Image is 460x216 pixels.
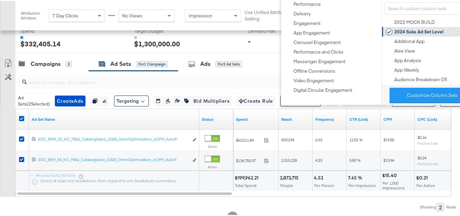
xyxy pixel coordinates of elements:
[417,161,438,165] sub: Per Click (Link)
[394,66,419,72] div: App Weekly
[66,60,72,66] div: 2
[32,116,196,121] a: Your Ad Set name.
[244,8,303,21] label: Use Unified Attribution Setting:
[236,116,276,121] a: The total amount spent to date.
[394,75,447,82] div: Audience Breakdown O5
[20,10,45,19] div: Attribution Window:
[200,59,210,67] div: Ads
[419,204,437,208] div: Showing:
[280,174,301,180] div: 2,873,715
[134,27,185,33] span: Target Budget
[189,12,212,18] span: Impression
[31,59,61,67] div: Campaigns
[20,38,61,48] div: $332,405.14
[349,116,378,121] a: The number of clicks received on a link in your ad divided by the number of impressions.
[416,174,430,180] div: $0.21
[348,174,364,180] div: 7.45 %
[437,202,444,211] div: 2
[294,76,334,83] div: Video Engagement
[416,182,435,187] span: Per Action
[294,38,340,45] div: Carousel Engagement
[110,59,131,67] div: Ad Sets
[394,18,435,25] div: 2022 MOCK BUILD
[205,143,220,148] label: Active
[205,164,220,168] label: Active
[235,182,256,187] span: Total Spend
[52,12,78,18] span: 7 Day Clicks
[134,38,180,48] div: $1,300,000.00
[38,135,189,141] div: SOC_RMK_S5_KC_FBIG_CatalogSales_Q325_OmniOptimization_oCPM_AutoP
[202,116,231,121] a: Shows the current state of your Ad Set.
[417,154,426,159] span: $0.24
[191,95,232,105] button: Bid Multipliers
[294,19,320,26] div: Engagement
[314,174,325,180] div: 4.52
[27,72,418,85] input: Search Ad Set Name, ID or Objective
[38,156,189,161] div: SOC_BEH_S5_KC_FBIG_CatalogSales_Q325_OmniOptimization_oCPM_AutoP
[294,29,330,35] div: App Engagement
[315,136,322,141] span: 6.33
[216,60,242,66] div: for 2 Ad Sets
[38,135,189,143] a: SOC_RMK_S5_KC_FBIG_CatalogSales_Q325_OmniOptimization_oCPM_AutoP
[294,10,311,16] div: Delivery
[315,116,344,121] a: The average number of times your ad was served to each person.
[237,95,275,105] button: Create Rule
[314,182,334,187] span: Per Person
[18,94,50,106] div: Ad Sets ( 2 Selected)
[248,35,251,45] div: -
[235,174,260,180] div: $199,962.21
[248,27,299,33] span: Demand Plan
[294,57,345,64] div: Messenger Engagement
[236,136,261,142] span: $63,211.84
[349,157,361,162] span: 5.80 %
[38,156,189,163] a: SOC_BEH_S5_KC_FBIG_CatalogSales_Q325_OmniOptimization_oCPM_AutoP
[136,60,168,66] div: for 1 Campaign
[382,171,399,178] div: $15.40
[281,136,294,141] span: 503,234
[394,28,444,34] div: 2024 Saks Ad Set Level
[236,157,261,162] span: $136,750.37
[281,116,310,121] a: The number of people your ad was served to.
[383,116,412,121] a: The average cost you've paid to have 1,000 impressions of your ad.
[294,67,335,73] div: Offline Conversions
[193,96,229,104] span: Bid Multipliers
[417,140,438,144] sub: Per Click (Link)
[417,134,426,139] span: $0.16
[114,95,149,105] button: Targeting
[394,56,421,63] div: App Analysis
[55,95,85,105] button: CreateAds
[281,157,297,162] span: 2,315,228
[315,157,322,162] span: 4.23
[348,182,376,187] span: Per Impression
[239,96,273,104] span: Create Rule
[383,157,394,162] span: $13.96
[394,37,425,44] div: Additional App
[57,96,83,104] span: Create Ads
[280,95,321,105] button: Edit Budget
[446,204,457,208] div: Rows
[20,27,72,33] span: Spend
[280,182,293,187] span: People
[294,48,344,54] div: Performance and Clicks
[382,179,405,189] span: Per 1,000 Impressions
[349,136,363,141] span: 12.52 %
[294,86,352,92] div: Digital Circular Engagement
[122,12,142,18] span: No Views
[394,47,415,53] div: Alex View
[383,136,394,141] span: $19.85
